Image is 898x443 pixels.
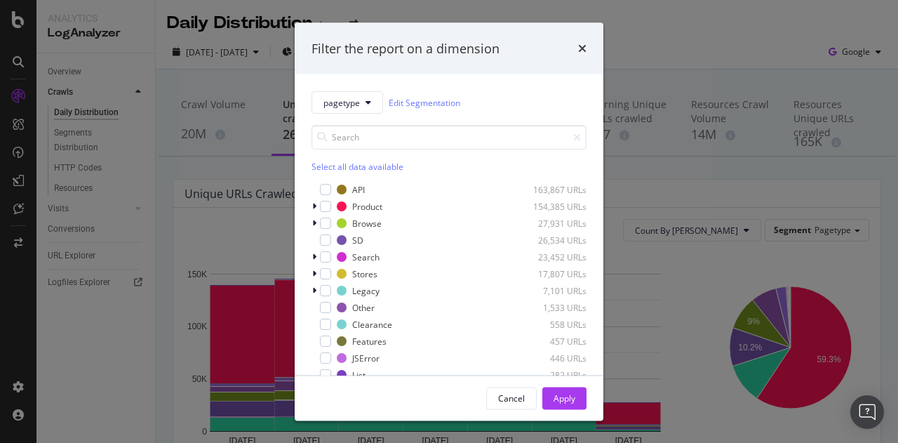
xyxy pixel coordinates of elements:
button: Cancel [486,387,537,409]
div: Cancel [498,392,525,404]
div: Product [352,200,382,212]
div: times [578,39,587,58]
a: Edit Segmentation [389,95,460,110]
div: modal [295,22,603,421]
div: 154,385 URLs [518,200,587,212]
div: Select all data available [311,161,587,173]
div: Clearance [352,318,392,330]
div: Open Intercom Messenger [850,395,884,429]
div: 163,867 URLs [518,183,587,195]
div: Filter the report on a dimension [311,39,500,58]
div: 27,931 URLs [518,217,587,229]
button: Apply [542,387,587,409]
div: 558 URLs [518,318,587,330]
div: Browse [352,217,382,229]
div: 446 URLs [518,352,587,364]
div: Stores [352,267,377,279]
button: pagetype [311,91,383,114]
div: Search [352,251,380,263]
div: JSError [352,352,380,364]
div: 7,101 URLs [518,284,587,296]
div: Features [352,335,387,347]
div: 23,452 URLs [518,251,587,263]
div: 1,533 URLs [518,301,587,313]
div: API [352,183,365,195]
div: List [352,369,366,381]
div: 282 URLs [518,369,587,381]
div: Legacy [352,284,380,296]
div: SD [352,234,363,246]
input: Search [311,125,587,150]
div: 17,807 URLs [518,267,587,279]
div: Other [352,301,375,313]
div: Apply [554,392,575,404]
div: 26,534 URLs [518,234,587,246]
span: pagetype [323,96,360,108]
div: 457 URLs [518,335,587,347]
